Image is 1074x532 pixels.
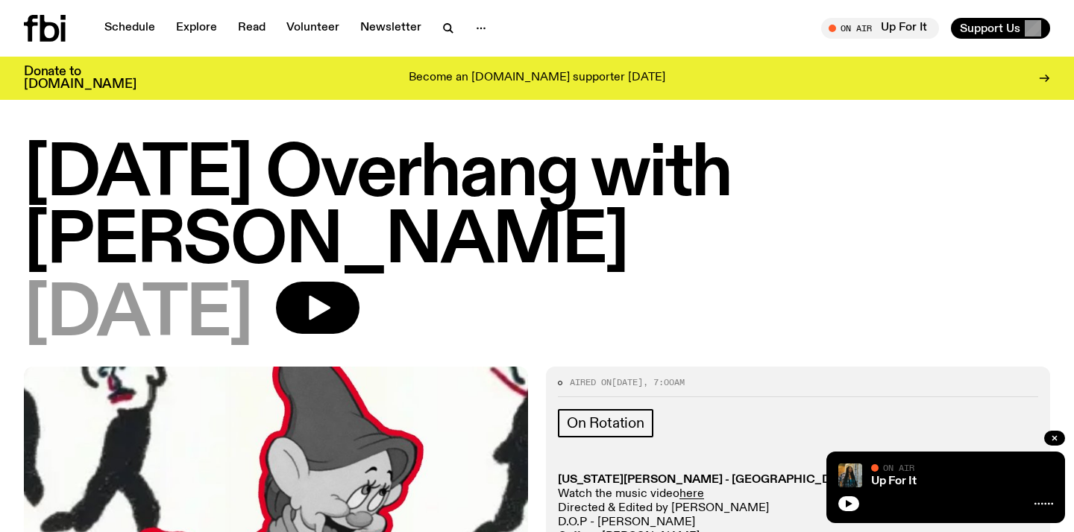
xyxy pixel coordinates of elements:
[277,18,348,39] a: Volunteer
[24,66,136,91] h3: Donate to [DOMAIN_NAME]
[167,18,226,39] a: Explore
[570,376,612,388] span: Aired on
[612,376,643,388] span: [DATE]
[229,18,274,39] a: Read
[567,415,644,431] span: On Rotation
[821,18,939,39] button: On AirUp For It
[883,463,914,472] span: On Air
[24,282,252,349] span: [DATE]
[95,18,164,39] a: Schedule
[951,18,1050,39] button: Support Us
[960,22,1020,35] span: Support Us
[838,463,862,487] img: Ify - a Brown Skin girl with black braided twists, looking up to the side with her tongue stickin...
[409,72,665,85] p: Become an [DOMAIN_NAME] supporter [DATE]
[871,475,917,487] a: Up For It
[351,18,430,39] a: Newsletter
[643,376,685,388] span: , 7:00am
[558,409,653,437] a: On Rotation
[24,142,1050,276] h1: [DATE] Overhang with [PERSON_NAME]
[679,488,704,500] a: here
[558,474,857,486] strong: [US_STATE][PERSON_NAME] - [GEOGRAPHIC_DATA]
